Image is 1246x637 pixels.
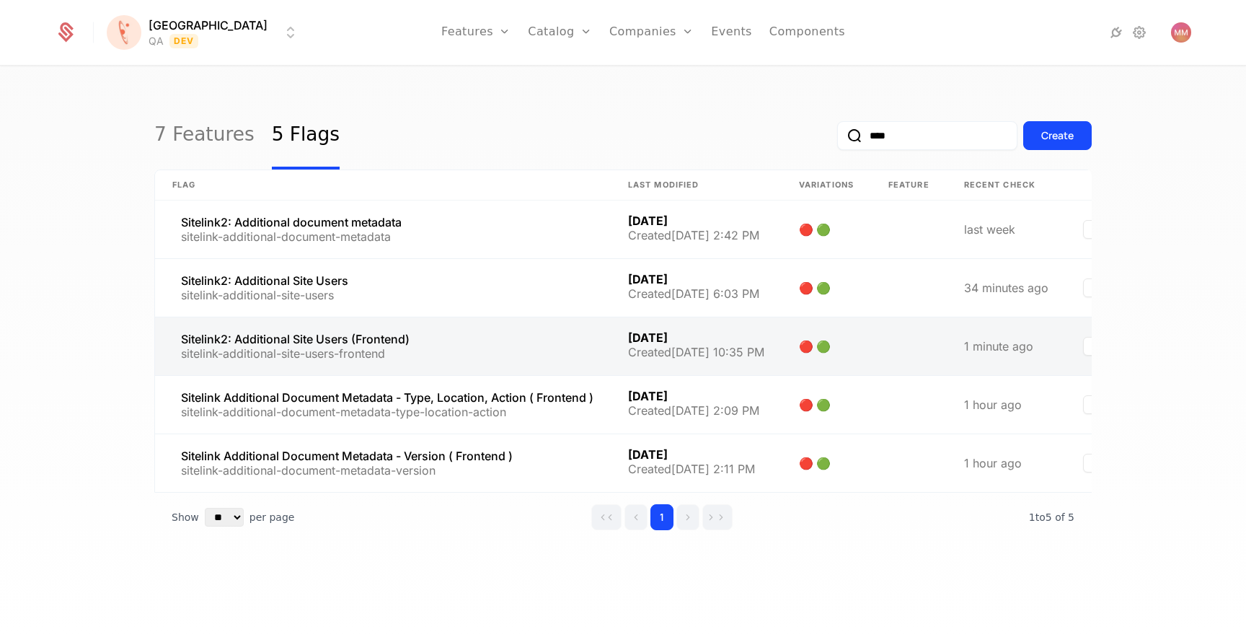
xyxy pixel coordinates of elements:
div: QA [149,34,164,48]
a: Integrations [1108,24,1125,41]
div: Table pagination [154,493,1092,542]
button: Select action [1083,337,1106,356]
img: Florence [107,15,141,50]
span: per page [249,510,295,524]
select: Select page size [205,508,244,527]
a: 7 Features [154,102,255,170]
span: [GEOGRAPHIC_DATA] [149,17,268,34]
button: Open user button [1171,22,1191,43]
a: Settings [1131,24,1148,41]
button: Select environment [111,17,299,48]
button: Go to previous page [624,504,648,530]
span: Show [172,510,199,524]
a: 5 Flags [272,102,340,170]
button: Create [1023,121,1092,150]
button: Select action [1083,220,1106,239]
img: Marko Milosavljevic [1171,22,1191,43]
button: Go to next page [676,504,699,530]
th: Flag [155,170,611,201]
button: Go to first page [591,504,622,530]
th: Recent check [947,170,1066,201]
button: Select action [1083,454,1106,473]
div: Page navigation [591,504,733,530]
button: Select action [1083,395,1106,414]
span: Dev [169,34,199,48]
th: Variations [782,170,871,201]
button: Select action [1083,278,1106,297]
button: Go to page 1 [650,504,673,530]
th: Last Modified [611,170,782,201]
th: Feature [871,170,947,201]
span: 1 to 5 of [1029,511,1068,523]
span: 5 [1029,511,1074,523]
div: Create [1041,128,1074,143]
button: Go to last page [702,504,733,530]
